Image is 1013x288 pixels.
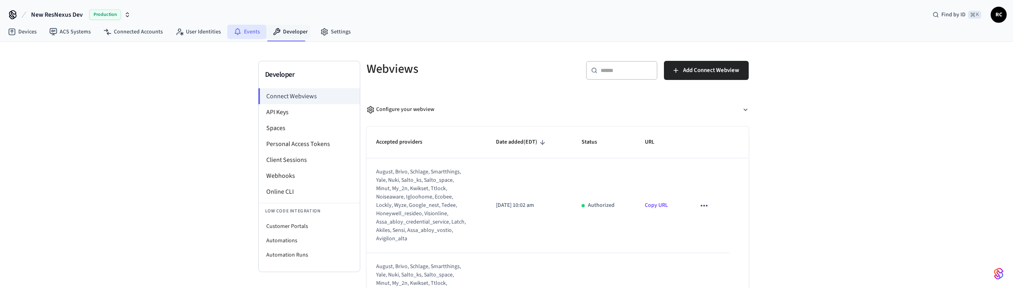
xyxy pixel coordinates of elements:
[259,120,360,136] li: Spaces
[259,219,360,234] li: Customer Portals
[259,168,360,184] li: Webhooks
[43,25,97,39] a: ACS Systems
[926,8,988,22] div: Find by ID⌘ K
[367,105,434,114] div: Configure your webview
[259,184,360,200] li: Online CLI
[31,10,83,19] span: New ResNexus Dev
[259,203,360,219] li: Low Code Integration
[588,201,615,210] p: Authorized
[941,11,966,19] span: Find by ID
[227,25,266,39] a: Events
[994,267,1003,280] img: SeamLogoGradient.69752ec5.svg
[376,168,467,243] div: august, brivo, schlage, smartthings, yale, nuki, salto_ks, salto_space, minut, my_2n, kwikset, tt...
[683,65,739,76] span: Add Connect Webview
[645,201,668,209] a: Copy URL
[169,25,227,39] a: User Identities
[259,136,360,152] li: Personal Access Tokens
[97,25,169,39] a: Connected Accounts
[582,136,607,148] span: Status
[259,104,360,120] li: API Keys
[367,61,553,77] h5: Webviews
[664,61,749,80] button: Add Connect Webview
[992,8,1006,22] span: RC
[968,11,981,19] span: ⌘ K
[2,25,43,39] a: Devices
[645,136,665,148] span: URL
[314,25,357,39] a: Settings
[376,136,433,148] span: Accepted providers
[496,136,548,148] span: Date added(EDT)
[258,88,360,104] li: Connect Webviews
[991,7,1007,23] button: RC
[259,152,360,168] li: Client Sessions
[259,248,360,262] li: Automation Runs
[89,10,121,20] span: Production
[259,234,360,248] li: Automations
[496,201,562,210] p: [DATE] 10:02 am
[266,25,314,39] a: Developer
[367,99,749,120] button: Configure your webview
[265,69,353,80] h3: Developer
